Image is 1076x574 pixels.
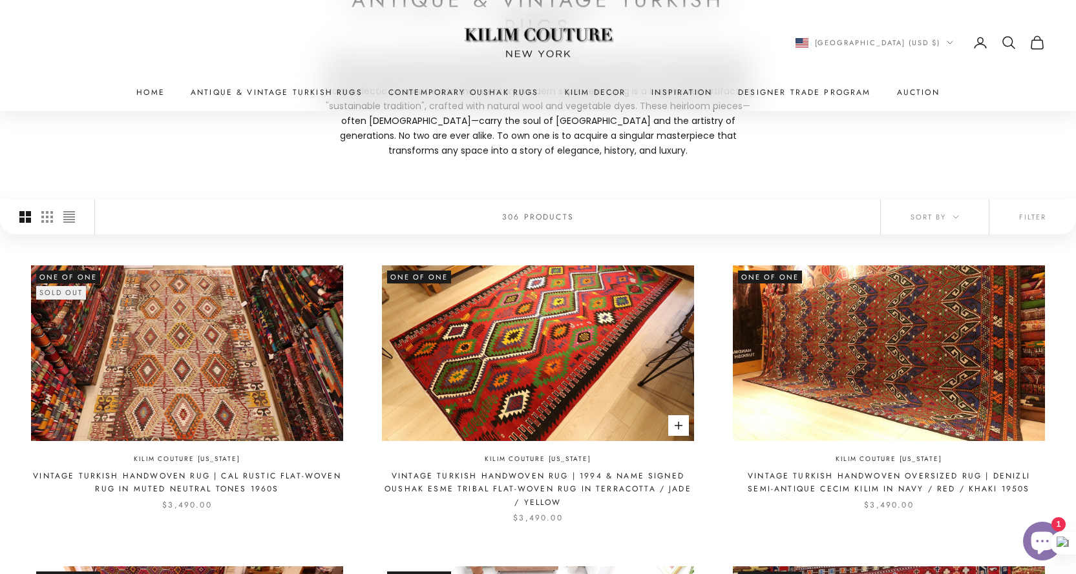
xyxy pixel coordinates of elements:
[191,86,363,99] a: Antique & Vintage Turkish Rugs
[502,210,574,223] p: 306 products
[19,200,31,234] button: Switch to larger product images
[738,86,871,99] a: Designer Trade Program
[36,286,86,299] sold-out-badge: Sold out
[63,200,75,234] button: Switch to compact product images
[36,271,100,283] span: One of One
[911,211,959,223] span: Sort by
[815,37,941,48] span: [GEOGRAPHIC_DATA] (USD $)
[897,86,940,99] a: Auction
[31,469,343,496] a: Vintage Turkish Handwoven Rug | Cal Rustic Flat-Woven Rug in Muted Neutral Tones 1960s
[738,271,802,283] span: One of One
[387,271,451,283] span: One of One
[989,200,1076,234] button: Filter
[881,200,989,234] button: Sort by
[31,86,1045,99] nav: Primary navigation
[382,469,694,509] a: Vintage Turkish Handwoven Rug | 1994 & Name Signed Oushak Esme Tribal Flat-Woven Rug in Terracott...
[136,86,165,99] a: Home
[513,511,562,524] sale-price: $3,490.00
[796,37,954,48] button: Change country or currency
[733,469,1045,496] a: Vintage Turkish Handwoven Oversized Rug | Denizli Semi-Antique Cecim Kilim in Navy / Red / Khaki ...
[162,498,211,511] sale-price: $3,490.00
[1019,522,1066,564] inbox-online-store-chat: Shopify online store chat
[485,454,591,465] a: Kilim Couture [US_STATE]
[382,265,694,440] img: signed vintage Oushak esme tribal kilim rug in colorful medallions and traditional motifs from Tu...
[864,498,913,511] sale-price: $3,490.00
[134,454,240,465] a: Kilim Couture [US_STATE]
[836,454,942,465] a: Kilim Couture [US_STATE]
[651,86,712,99] a: Inspiration
[41,200,53,234] button: Switch to smaller product images
[565,86,626,99] summary: Kilim Decor
[458,12,619,74] img: Logo of Kilim Couture New York
[796,38,808,48] img: United States
[388,86,539,99] a: Contemporary Oushak Rugs
[796,35,1046,50] nav: Secondary navigation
